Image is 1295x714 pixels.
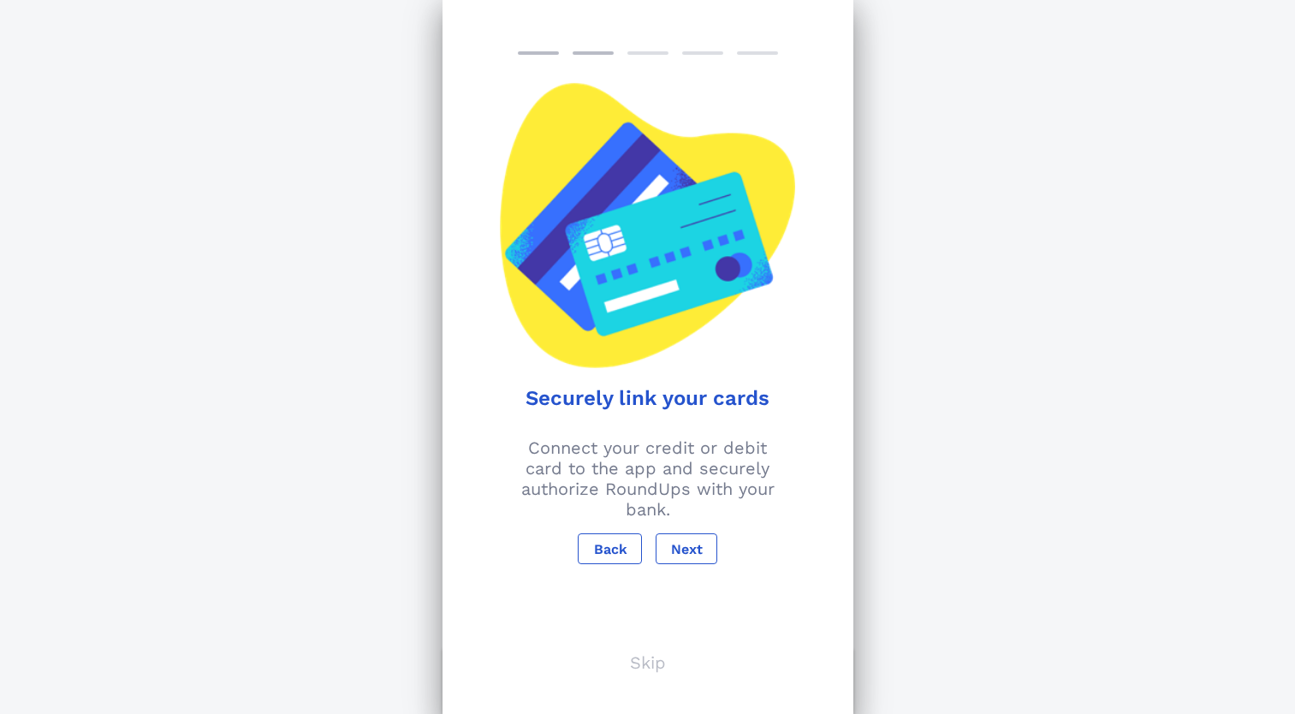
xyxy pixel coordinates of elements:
p: Skip [630,652,666,673]
span: Back [592,541,627,557]
span: Next [670,541,703,557]
h1: Securely link your cards [466,386,829,410]
p: Connect your credit or debit card to the app and securely authorize RoundUps with your bank. [453,437,843,520]
button: Back [578,533,641,564]
button: Next [656,533,717,564]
